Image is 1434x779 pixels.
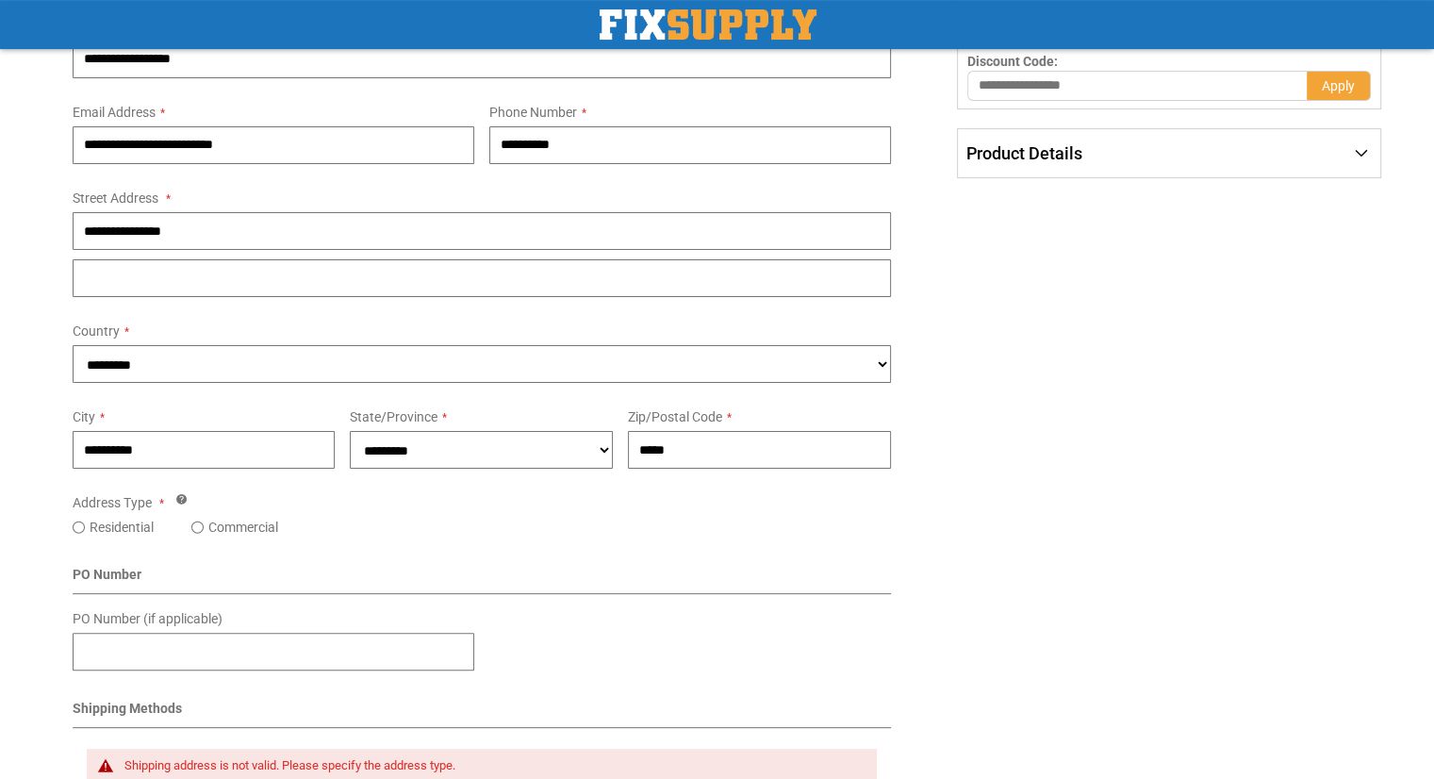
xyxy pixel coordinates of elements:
span: Address Type [73,495,152,510]
span: Zip/Postal Code [628,409,722,424]
span: State/Province [350,409,437,424]
span: City [73,409,95,424]
span: Apply [1322,78,1355,93]
div: Shipping address is not valid. Please specify the address type. [124,758,859,773]
span: Email Address [73,105,156,120]
span: Street Address [73,191,158,206]
span: Discount Code: [967,54,1058,69]
span: Phone Number [489,105,577,120]
button: Apply [1307,71,1371,101]
span: Product Details [966,143,1082,163]
div: PO Number [73,565,892,594]
a: store logo [600,9,816,40]
span: PO Number (if applicable) [73,611,223,626]
div: Shipping Methods [73,699,892,728]
label: Residential [90,518,154,537]
img: Fix Industrial Supply [600,9,816,40]
label: Commercial [208,518,278,537]
span: Country [73,323,120,339]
